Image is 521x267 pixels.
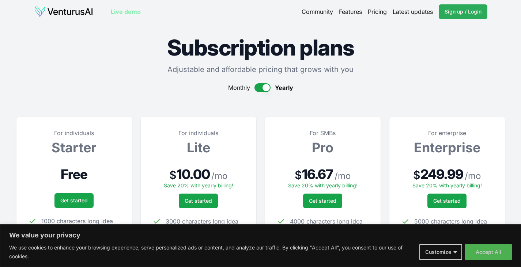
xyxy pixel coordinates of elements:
[54,193,94,208] a: Get started
[277,140,369,155] h3: Pro
[414,217,487,226] span: 5000 characters long idea
[445,8,482,15] span: Sign up / Login
[275,83,293,92] span: Yearly
[9,243,414,261] p: We use cookies to enhance your browsing experience, serve personalized ads or content, and analyz...
[393,7,433,16] a: Latest updates
[288,182,358,188] span: Save 20% with yearly billing!
[401,129,493,137] p: For enterprise
[295,168,302,182] span: $
[152,140,245,155] h3: Lite
[179,194,218,208] a: Get started
[169,168,177,182] span: $
[465,170,481,182] span: / mo
[413,168,420,182] span: $
[9,231,512,240] p: We value your privacy
[427,194,467,208] a: Get started
[335,170,351,182] span: / mo
[41,217,113,225] span: 1000 characters long idea
[111,7,141,16] a: Live demo
[412,182,482,188] span: Save 20% with yearly billing!
[303,194,342,208] a: Get started
[368,7,387,16] a: Pricing
[28,129,120,137] p: For individuals
[302,167,333,182] span: 16.67
[439,4,487,19] a: Sign up / Login
[419,244,462,260] button: Customize
[211,170,227,182] span: / mo
[228,83,250,92] span: Monthly
[28,140,120,155] h3: Starter
[16,37,505,58] h1: Subscription plans
[420,167,463,182] span: 249.99
[164,182,233,188] span: Save 20% with yearly billing!
[34,6,93,18] img: logo
[465,244,512,260] button: Accept All
[166,217,238,226] span: 3000 characters long idea
[177,167,210,182] span: 10.00
[152,129,245,137] p: For individuals
[302,7,333,16] a: Community
[290,217,363,226] span: 4000 characters long idea
[61,167,87,182] span: Free
[277,129,369,137] p: For SMBs
[16,64,505,75] p: Adjustable and affordable pricing that grows with you
[401,140,493,155] h3: Enterprise
[339,7,362,16] a: Features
